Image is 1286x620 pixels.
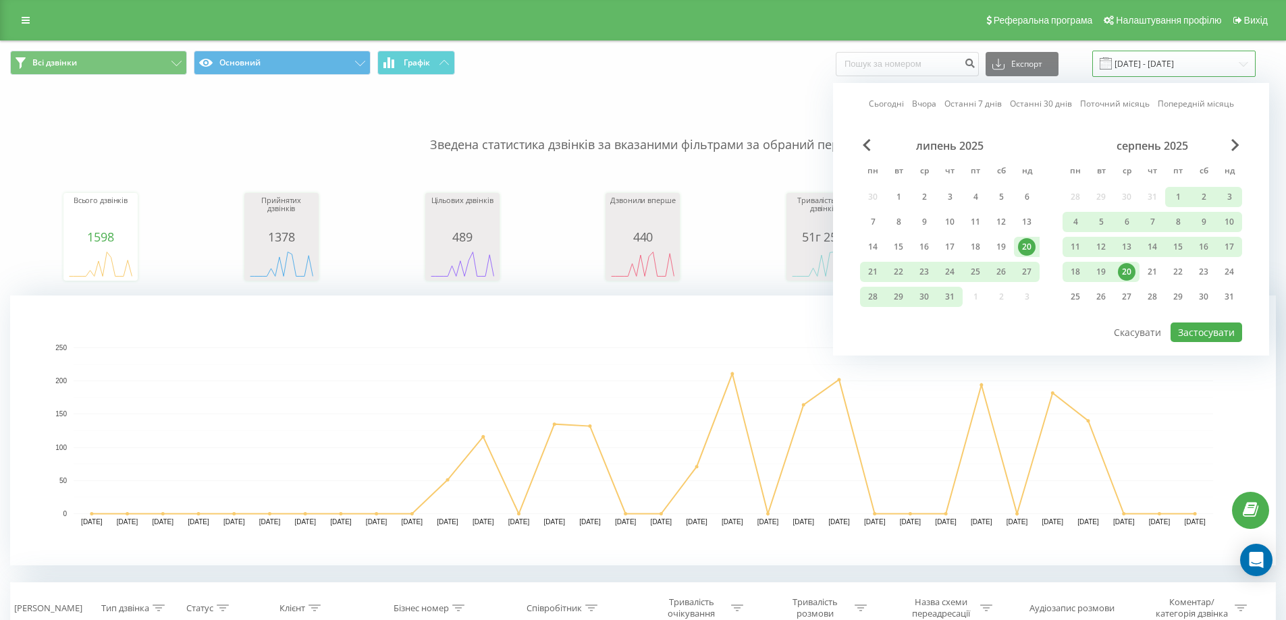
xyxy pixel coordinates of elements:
[869,97,904,110] a: Сьогодні
[609,244,676,284] svg: A chart.
[1169,188,1187,206] div: 1
[188,518,209,526] text: [DATE]
[992,263,1010,281] div: 26
[864,263,882,281] div: 21
[1063,287,1088,307] div: пн 25 серп 2025 р.
[967,188,984,206] div: 4
[864,213,882,231] div: 7
[186,602,213,614] div: Статус
[81,518,103,526] text: [DATE]
[915,288,933,306] div: 30
[1088,262,1114,282] div: вт 19 серп 2025 р.
[722,518,743,526] text: [DATE]
[1088,237,1114,257] div: вт 12 серп 2025 р.
[988,212,1014,232] div: сб 12 лип 2025 р.
[935,518,957,526] text: [DATE]
[1077,518,1099,526] text: [DATE]
[67,230,134,244] div: 1598
[886,212,911,232] div: вт 8 лип 2025 р.
[609,230,676,244] div: 440
[527,602,582,614] div: Співробітник
[248,244,315,284] div: A chart.
[1216,287,1242,307] div: нд 31 серп 2025 р.
[1018,188,1036,206] div: 6
[1080,97,1150,110] a: Поточний місяць
[1144,288,1161,306] div: 28
[905,596,977,619] div: Назва схеми переадресації
[940,162,960,182] abbr: четвер
[55,444,67,451] text: 100
[967,213,984,231] div: 11
[1118,263,1135,281] div: 20
[1152,596,1231,619] div: Коментар/категорія дзвінка
[886,262,911,282] div: вт 22 лип 2025 р.
[900,518,921,526] text: [DATE]
[1116,15,1221,26] span: Налаштування профілю
[992,238,1010,256] div: 19
[1092,238,1110,256] div: 12
[779,596,851,619] div: Тривалість розмови
[828,518,850,526] text: [DATE]
[860,287,886,307] div: пн 28 лип 2025 р.
[1216,212,1242,232] div: нд 10 серп 2025 р.
[1140,237,1165,257] div: чт 14 серп 2025 р.
[1106,322,1169,342] button: Скасувати
[1158,97,1234,110] a: Попередній місяць
[1240,544,1272,576] div: Open Intercom Messenger
[1221,188,1238,206] div: 3
[967,238,984,256] div: 18
[915,238,933,256] div: 16
[911,187,937,207] div: ср 2 лип 2025 р.
[55,344,67,351] text: 250
[911,287,937,307] div: ср 30 лип 2025 р.
[886,287,911,307] div: вт 29 лип 2025 р.
[886,237,911,257] div: вт 15 лип 2025 р.
[1165,237,1191,257] div: пт 15 серп 2025 р.
[890,213,907,231] div: 8
[963,237,988,257] div: пт 18 лип 2025 р.
[101,602,149,614] div: Тип дзвінка
[543,518,565,526] text: [DATE]
[508,518,530,526] text: [DATE]
[790,196,857,230] div: Тривалість усіх дзвінків
[10,295,1276,565] svg: A chart.
[1144,263,1161,281] div: 21
[1191,262,1216,282] div: сб 23 серп 2025 р.
[330,518,352,526] text: [DATE]
[912,97,936,110] a: Вчора
[1169,288,1187,306] div: 29
[890,288,907,306] div: 29
[1184,518,1206,526] text: [DATE]
[1140,212,1165,232] div: чт 7 серп 2025 р.
[1010,97,1072,110] a: Останні 30 днів
[1018,263,1036,281] div: 27
[1169,213,1187,231] div: 8
[1018,238,1036,256] div: 20
[965,162,986,182] abbr: п’ятниця
[988,262,1014,282] div: сб 26 лип 2025 р.
[1191,237,1216,257] div: сб 16 серп 2025 р.
[377,51,455,75] button: Графік
[1191,212,1216,232] div: сб 9 серп 2025 р.
[1067,213,1084,231] div: 4
[1113,518,1135,526] text: [DATE]
[615,518,637,526] text: [DATE]
[790,244,857,284] div: A chart.
[1114,262,1140,282] div: ср 20 серп 2025 р.
[67,196,134,230] div: Всього дзвінків
[757,518,779,526] text: [DATE]
[429,230,496,244] div: 489
[937,212,963,232] div: чт 10 лип 2025 р.
[404,58,430,67] span: Графік
[1165,187,1191,207] div: пт 1 серп 2025 р.
[10,51,187,75] button: Всі дзвінки
[860,237,886,257] div: пн 14 лип 2025 р.
[1140,262,1165,282] div: чт 21 серп 2025 р.
[1017,162,1037,182] abbr: неділя
[55,411,67,418] text: 150
[1092,213,1110,231] div: 5
[1195,238,1212,256] div: 16
[860,262,886,282] div: пн 21 лип 2025 р.
[1007,518,1028,526] text: [DATE]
